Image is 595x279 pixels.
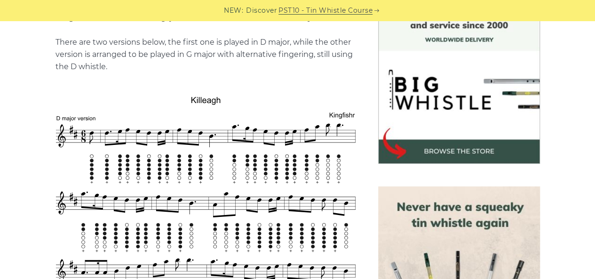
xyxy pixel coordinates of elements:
a: PST10 - Tin Whistle Course [278,5,373,16]
span: NEW: [224,5,243,16]
img: BigWhistle Tin Whistle Store [378,2,540,164]
span: Discover [246,5,277,16]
